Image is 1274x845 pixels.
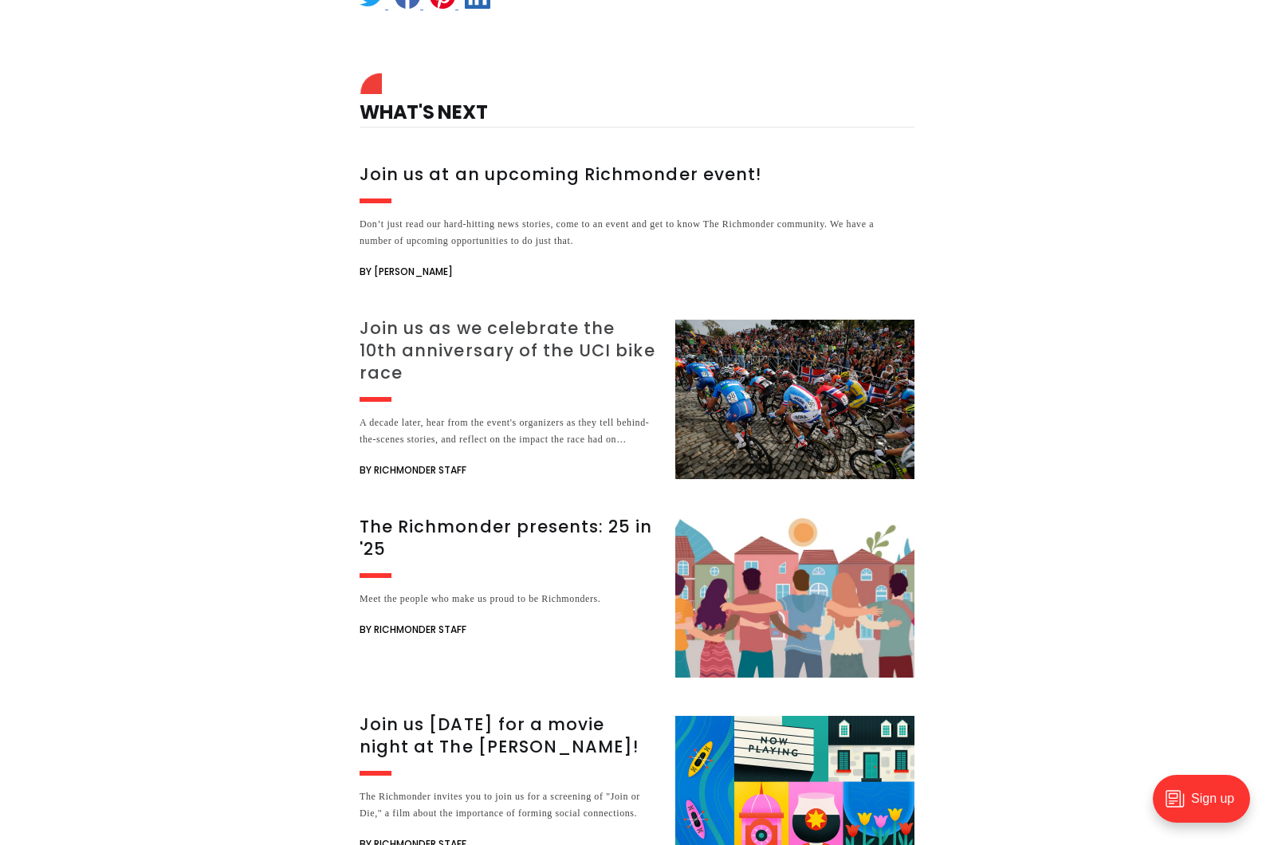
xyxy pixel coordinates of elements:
[360,591,656,607] div: Meet the people who make us proud to be Richmonders.
[360,166,878,281] a: Join us at an upcoming Richmonder event! Don’t just read our hard-hitting news stories, come to a...
[360,216,878,250] div: Don’t just read our hard-hitting news stories, come to an event and get to know The Richmonder co...
[360,163,878,186] h3: Join us at an upcoming Richmonder event!
[360,415,656,448] div: A decade later, hear from the event's organizers as they tell behind-the-scenes stories, and refl...
[360,320,914,480] a: Join us as we celebrate the 10th anniversary of the UCI bike race A decade later, hear from the e...
[360,620,466,639] span: By Richmonder Staff
[360,262,453,281] span: By [PERSON_NAME]
[675,518,914,678] img: The Richmonder presents: 25 in '25
[360,713,656,758] h3: Join us [DATE] for a movie night at The [PERSON_NAME]!
[360,317,656,384] h3: Join us as we celebrate the 10th anniversary of the UCI bike race
[360,788,656,822] div: The Richmonder invites you to join us for a screening of "Join or Die," a film about the importan...
[360,516,656,560] h3: The Richmonder presents: 25 in '25
[360,461,466,480] span: By Richmonder Staff
[1139,767,1274,845] iframe: portal-trigger
[360,77,914,128] h4: What's Next
[360,518,914,678] a: The Richmonder presents: 25 in '25 Meet the people who make us proud to be Richmonders. By Richmo...
[675,320,914,479] img: Join us as we celebrate the 10th anniversary of the UCI bike race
